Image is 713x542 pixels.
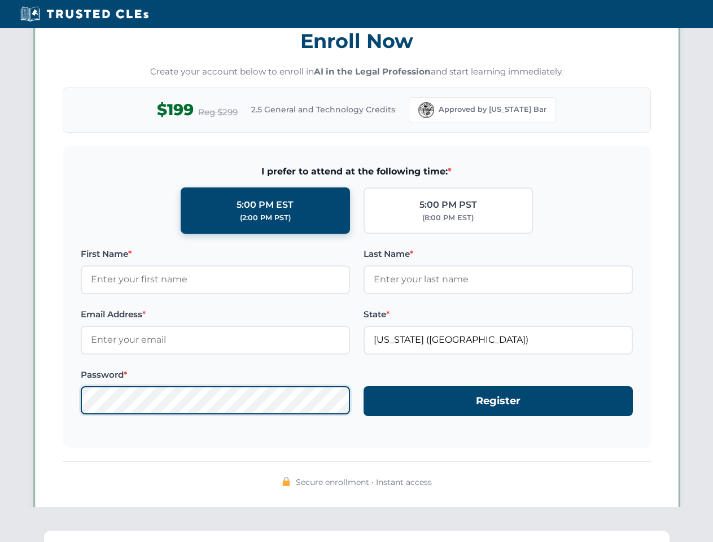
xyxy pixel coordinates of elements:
[198,106,238,119] span: Reg $299
[81,265,350,294] input: Enter your first name
[81,308,350,321] label: Email Address
[81,247,350,261] label: First Name
[81,368,350,382] label: Password
[81,164,633,179] span: I prefer to attend at the following time:
[364,386,633,416] button: Register
[364,308,633,321] label: State
[364,326,633,354] input: Florida (FL)
[282,477,291,486] img: 🔒
[63,23,651,59] h3: Enroll Now
[364,247,633,261] label: Last Name
[17,6,152,23] img: Trusted CLEs
[418,102,434,118] img: Florida Bar
[419,198,477,212] div: 5:00 PM PST
[439,104,546,115] span: Approved by [US_STATE] Bar
[63,65,651,78] p: Create your account below to enroll in and start learning immediately.
[422,212,474,224] div: (8:00 PM EST)
[240,212,291,224] div: (2:00 PM PST)
[314,66,431,77] strong: AI in the Legal Profession
[364,265,633,294] input: Enter your last name
[81,326,350,354] input: Enter your email
[251,103,395,116] span: 2.5 General and Technology Credits
[237,198,294,212] div: 5:00 PM EST
[296,476,432,488] span: Secure enrollment • Instant access
[157,97,194,123] span: $199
